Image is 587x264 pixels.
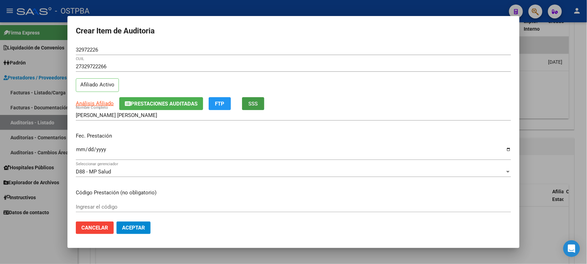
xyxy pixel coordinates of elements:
[76,222,114,234] button: Cancelar
[131,101,198,107] span: Prestaciones Auditadas
[76,169,111,175] span: D88 - MP Salud
[76,24,511,38] h2: Crear Item de Auditoria
[76,78,119,92] p: Afiliado Activo
[249,101,258,107] span: SSS
[81,225,108,231] span: Cancelar
[242,97,264,110] button: SSS
[563,240,580,257] div: Open Intercom Messenger
[76,100,114,107] span: Análisis Afiliado
[215,101,225,107] span: FTP
[119,97,203,110] button: Prestaciones Auditadas
[76,189,511,197] p: Código Prestación (no obligatorio)
[122,225,145,231] span: Aceptar
[209,97,231,110] button: FTP
[76,132,511,140] p: Fec. Prestación
[116,222,151,234] button: Aceptar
